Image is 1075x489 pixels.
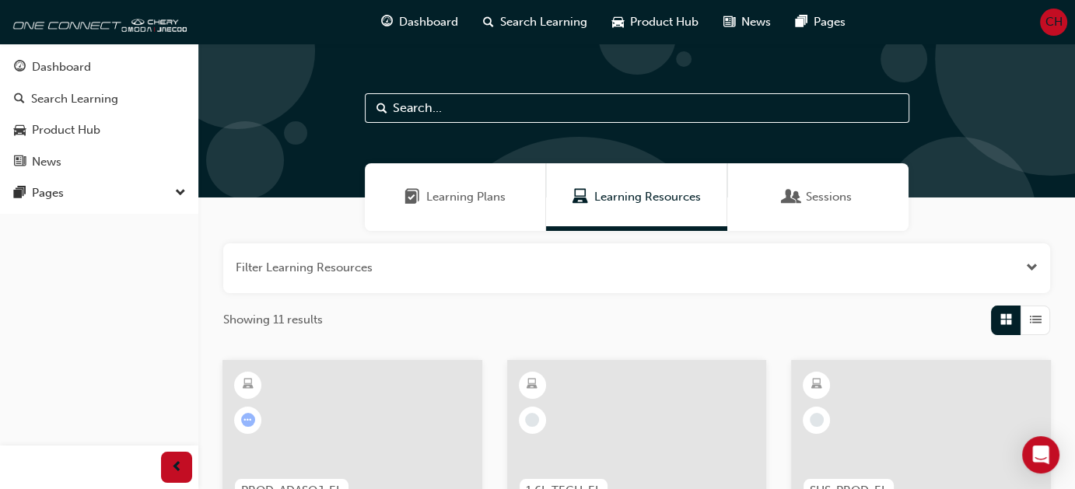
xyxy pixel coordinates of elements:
[810,413,824,427] span: learningRecordVerb_NONE-icon
[31,90,118,108] div: Search Learning
[500,13,587,31] span: Search Learning
[811,375,822,395] span: learningResourceType_ELEARNING-icon
[365,163,546,231] a: Learning PlansLearning Plans
[14,61,26,75] span: guage-icon
[399,13,458,31] span: Dashboard
[8,6,187,37] img: oneconnect
[594,188,701,206] span: Learning Resources
[483,12,494,32] span: search-icon
[527,375,537,395] span: learningResourceType_ELEARNING-icon
[711,6,783,38] a: news-iconNews
[381,12,393,32] span: guage-icon
[32,58,91,76] div: Dashboard
[612,12,624,32] span: car-icon
[630,13,699,31] span: Product Hub
[525,413,539,427] span: learningRecordVerb_NONE-icon
[14,187,26,201] span: pages-icon
[14,124,26,138] span: car-icon
[6,50,192,179] button: DashboardSearch LearningProduct HubNews
[404,188,420,206] span: Learning Plans
[6,148,192,176] a: News
[171,458,183,477] span: prev-icon
[6,53,192,82] a: Dashboard
[573,188,588,206] span: Learning Resources
[175,183,186,204] span: down-icon
[32,184,64,202] div: Pages
[14,93,25,107] span: search-icon
[796,12,807,32] span: pages-icon
[369,6,471,38] a: guage-iconDashboard
[600,6,711,38] a: car-iconProduct Hub
[243,375,254,395] span: learningResourceType_ELEARNING-icon
[723,12,735,32] span: news-icon
[1022,436,1059,473] div: Open Intercom Messenger
[32,153,61,171] div: News
[426,188,506,206] span: Learning Plans
[784,188,800,206] span: Sessions
[365,93,909,123] input: Search...
[14,155,26,169] span: news-icon
[6,179,192,208] button: Pages
[546,163,727,231] a: Learning ResourcesLearning Resources
[32,121,100,139] div: Product Hub
[814,13,846,31] span: Pages
[783,6,858,38] a: pages-iconPages
[6,116,192,145] a: Product Hub
[376,100,387,117] span: Search
[1040,9,1067,36] button: CH
[471,6,600,38] a: search-iconSearch Learning
[1045,13,1063,31] span: CH
[1030,311,1042,329] span: List
[727,163,909,231] a: SessionsSessions
[741,13,771,31] span: News
[6,85,192,114] a: Search Learning
[1026,259,1038,277] button: Open the filter
[1000,311,1012,329] span: Grid
[806,188,852,206] span: Sessions
[241,413,255,427] span: learningRecordVerb_ATTEMPT-icon
[223,311,323,329] span: Showing 11 results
